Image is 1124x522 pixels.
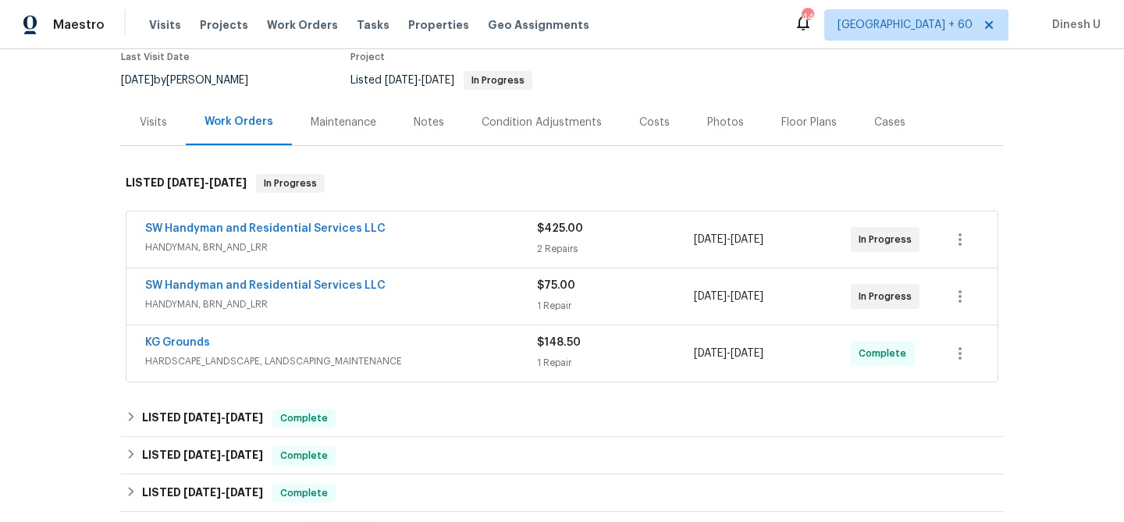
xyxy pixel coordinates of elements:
[121,437,1003,474] div: LISTED [DATE]-[DATE]Complete
[694,289,763,304] span: -
[482,115,602,130] div: Condition Adjustments
[205,114,273,130] div: Work Orders
[274,448,334,463] span: Complete
[142,409,263,428] h6: LISTED
[121,158,1003,208] div: LISTED [DATE]-[DATE]In Progress
[142,446,263,465] h6: LISTED
[142,484,263,502] h6: LISTED
[183,449,221,460] span: [DATE]
[537,355,694,371] div: 1 Repair
[707,115,744,130] div: Photos
[537,298,694,314] div: 1 Repair
[694,346,763,361] span: -
[408,17,469,33] span: Properties
[537,241,694,257] div: 2 Repairs
[350,52,385,62] span: Project
[274,410,334,426] span: Complete
[537,280,575,291] span: $75.00
[167,177,205,188] span: [DATE]
[145,353,537,369] span: HARDSCAPE_LANDSCAPE, LANDSCAPING_MAINTENANCE
[226,449,263,460] span: [DATE]
[226,412,263,423] span: [DATE]
[121,75,154,86] span: [DATE]
[874,115,905,130] div: Cases
[694,291,727,302] span: [DATE]
[149,17,181,33] span: Visits
[465,76,531,85] span: In Progress
[731,234,763,245] span: [DATE]
[145,337,210,348] a: KG Grounds
[53,17,105,33] span: Maestro
[781,115,837,130] div: Floor Plans
[385,75,454,86] span: -
[145,297,537,312] span: HANDYMAN, BRN_AND_LRR
[145,240,537,255] span: HANDYMAN, BRN_AND_LRR
[183,449,263,460] span: -
[267,17,338,33] span: Work Orders
[145,280,386,291] a: SW Handyman and Residential Services LLC
[183,412,221,423] span: [DATE]
[357,20,389,30] span: Tasks
[167,177,247,188] span: -
[414,115,444,130] div: Notes
[537,223,583,234] span: $425.00
[731,348,763,359] span: [DATE]
[1046,17,1101,33] span: Dinesh U
[258,176,323,191] span: In Progress
[802,9,813,25] div: 449
[121,399,1003,437] div: LISTED [DATE]-[DATE]Complete
[183,412,263,423] span: -
[350,75,532,86] span: Listed
[694,232,763,247] span: -
[838,17,973,33] span: [GEOGRAPHIC_DATA] + 60
[859,346,912,361] span: Complete
[226,487,263,498] span: [DATE]
[200,17,248,33] span: Projects
[121,71,267,90] div: by [PERSON_NAME]
[145,223,386,234] a: SW Handyman and Residential Services LLC
[183,487,263,498] span: -
[274,485,334,501] span: Complete
[694,234,727,245] span: [DATE]
[126,174,247,193] h6: LISTED
[140,115,167,130] div: Visits
[121,474,1003,512] div: LISTED [DATE]-[DATE]Complete
[859,232,918,247] span: In Progress
[859,289,918,304] span: In Progress
[311,115,376,130] div: Maintenance
[488,17,589,33] span: Geo Assignments
[183,487,221,498] span: [DATE]
[209,177,247,188] span: [DATE]
[121,52,190,62] span: Last Visit Date
[639,115,670,130] div: Costs
[537,337,581,348] span: $148.50
[694,348,727,359] span: [DATE]
[385,75,418,86] span: [DATE]
[421,75,454,86] span: [DATE]
[731,291,763,302] span: [DATE]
